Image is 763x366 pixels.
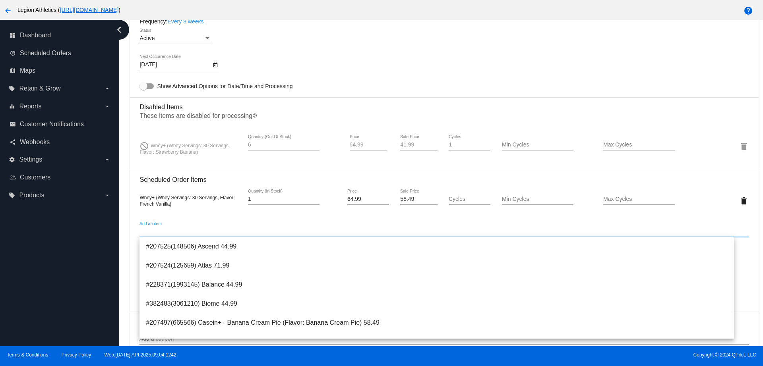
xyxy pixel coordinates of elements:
[139,170,749,183] h3: Scheduled Order Items
[139,97,749,111] h3: Disabled Items
[139,35,155,41] span: Active
[139,112,749,123] p: These items are disabled for processing
[19,192,44,199] span: Products
[10,136,110,148] a: share Webhooks
[20,67,35,74] span: Maps
[739,142,749,151] mat-icon: delete
[449,142,490,148] input: Cycles
[104,85,110,92] i: arrow_drop_down
[739,196,749,206] mat-icon: delete
[252,113,257,123] mat-icon: help_outline
[139,35,211,42] mat-select: Status
[146,275,727,294] span: #228371(1993145) Balance 44.99
[10,64,110,77] a: map Maps
[10,29,110,42] a: dashboard Dashboard
[211,60,219,69] button: Open calendar
[10,32,16,39] i: dashboard
[10,171,110,184] a: people_outline Customers
[157,82,292,90] span: Show Advanced Options for Date/Time and Processing
[146,313,727,332] span: #207497(665566) Casein+ - Banana Cream Pie (Flavor: Banana Cream Pie) 58.49
[20,50,71,57] span: Scheduled Orders
[113,23,126,36] i: chevron_left
[449,196,490,202] input: Cycles
[9,103,15,110] i: equalizer
[146,237,727,256] span: #207525(148506) Ascend 44.99
[248,142,320,148] input: Quantity (Out Of Stock)
[10,174,16,181] i: people_outline
[10,121,16,127] i: email
[347,196,389,202] input: Price
[20,139,50,146] span: Webhooks
[139,336,749,342] input: Add a coupon
[350,142,387,148] input: Price
[104,156,110,163] i: arrow_drop_down
[744,6,753,15] mat-icon: help
[139,229,749,235] input: Add an item
[146,294,727,313] span: #382483(3061210) Biome 44.99
[10,47,110,60] a: update Scheduled Orders
[105,352,176,358] a: Web:[DATE] API:2025.09.04.1242
[20,32,51,39] span: Dashboard
[139,195,234,207] span: Whey+ (Whey Servings: 30 Servings, Flavor: French Vanilla)
[139,62,211,68] input: Next Occurrence Date
[104,103,110,110] i: arrow_drop_down
[9,192,15,198] i: local_offer
[139,18,749,25] div: Frequency:
[17,7,120,13] span: Legion Athletics ( )
[502,142,573,148] input: Min Cycles
[603,196,675,202] input: Max Cycles
[3,6,13,15] mat-icon: arrow_back
[19,156,42,163] span: Settings
[20,174,50,181] span: Customers
[62,352,91,358] a: Privacy Policy
[104,192,110,198] i: arrow_drop_down
[139,143,230,155] span: Whey+ (Whey Servings: 30 Servings, Flavor: Strawberry Banana)
[603,142,675,148] input: Max Cycles
[10,139,16,145] i: share
[9,85,15,92] i: local_offer
[400,196,437,202] input: Sale Price
[248,196,320,202] input: Quantity (In Stock)
[146,332,727,351] span: #521481(4323723) Casein+ - Chocolate Peanut Butter (Flavor: Chocolate Peanut Butter) 58.49
[502,196,573,202] input: Min Cycles
[10,50,16,56] i: update
[19,85,60,92] span: Retain & Grow
[10,67,16,74] i: map
[19,103,41,110] span: Reports
[60,7,119,13] a: [URL][DOMAIN_NAME]
[9,156,15,163] i: settings
[388,352,756,358] span: Copyright © 2024 QPilot, LLC
[139,141,149,151] mat-icon: do_not_disturb
[20,121,84,128] span: Customer Notifications
[146,256,727,275] span: #207524(125659) Atlas 71.99
[400,142,437,148] input: Sale Price
[7,352,48,358] a: Terms & Conditions
[167,18,203,25] a: Every 8 weeks
[10,118,110,131] a: email Customer Notifications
